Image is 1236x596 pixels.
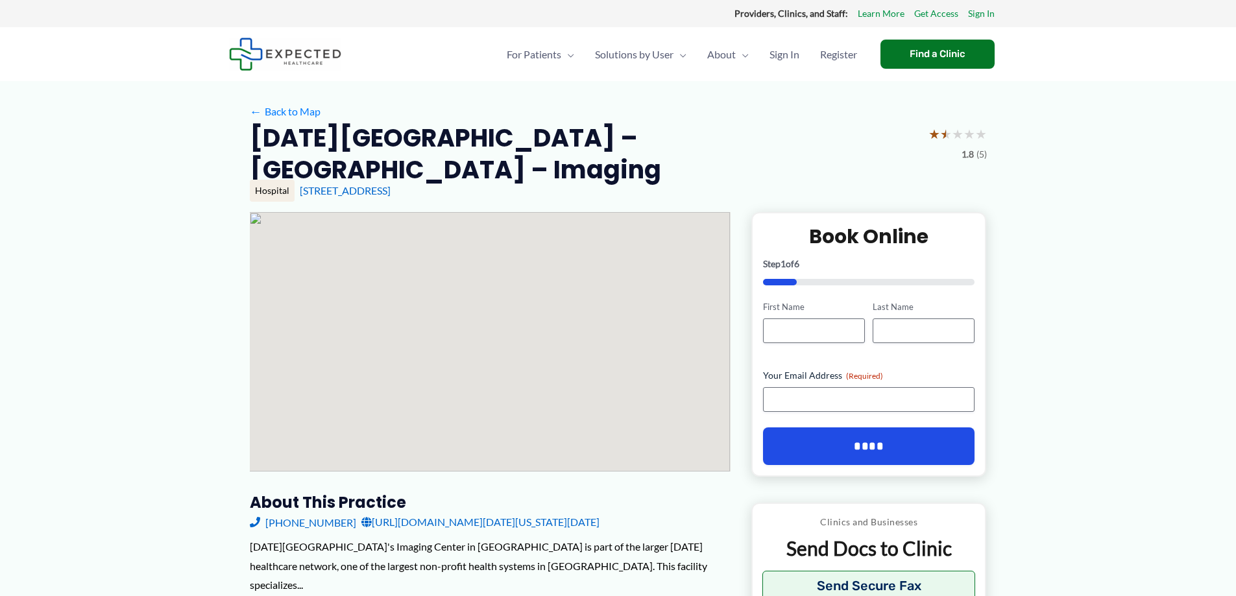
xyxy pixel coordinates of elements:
a: [URL][DOMAIN_NAME][DATE][US_STATE][DATE] [361,512,600,532]
div: Hospital [250,180,295,202]
a: AboutMenu Toggle [697,32,759,77]
label: First Name [763,301,865,313]
span: Solutions by User [595,32,673,77]
a: Get Access [914,5,958,22]
span: ★ [952,122,963,146]
span: ★ [928,122,940,146]
span: (Required) [846,371,883,381]
span: ★ [940,122,952,146]
span: About [707,32,736,77]
a: Sign In [968,5,995,22]
a: ←Back to Map [250,102,321,121]
span: 1.8 [962,146,974,163]
span: Menu Toggle [673,32,686,77]
div: [DATE][GEOGRAPHIC_DATA]'s Imaging Center in [GEOGRAPHIC_DATA] is part of the larger [DATE] health... [250,537,731,595]
p: Send Docs to Clinic [762,536,976,561]
a: Register [810,32,867,77]
a: [PHONE_NUMBER] [250,512,356,532]
a: Find a Clinic [880,40,995,69]
a: For PatientsMenu Toggle [496,32,585,77]
span: ★ [963,122,975,146]
a: Sign In [759,32,810,77]
label: Your Email Address [763,369,975,382]
span: Sign In [769,32,799,77]
span: ← [250,105,262,117]
span: 6 [794,258,799,269]
span: ★ [975,122,987,146]
h2: Book Online [763,224,975,249]
img: Expected Healthcare Logo - side, dark font, small [229,38,341,71]
label: Last Name [873,301,975,313]
h3: About this practice [250,492,731,512]
a: [STREET_ADDRESS] [300,184,391,197]
span: For Patients [507,32,561,77]
span: Menu Toggle [736,32,749,77]
p: Step of [763,259,975,268]
span: (5) [976,146,987,163]
nav: Primary Site Navigation [496,32,867,77]
a: Solutions by UserMenu Toggle [585,32,697,77]
a: Learn More [858,5,904,22]
span: 1 [781,258,786,269]
h2: [DATE][GEOGRAPHIC_DATA] – [GEOGRAPHIC_DATA] – Imaging [250,122,918,186]
strong: Providers, Clinics, and Staff: [734,8,848,19]
p: Clinics and Businesses [762,514,976,530]
span: Register [820,32,857,77]
span: Menu Toggle [561,32,574,77]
